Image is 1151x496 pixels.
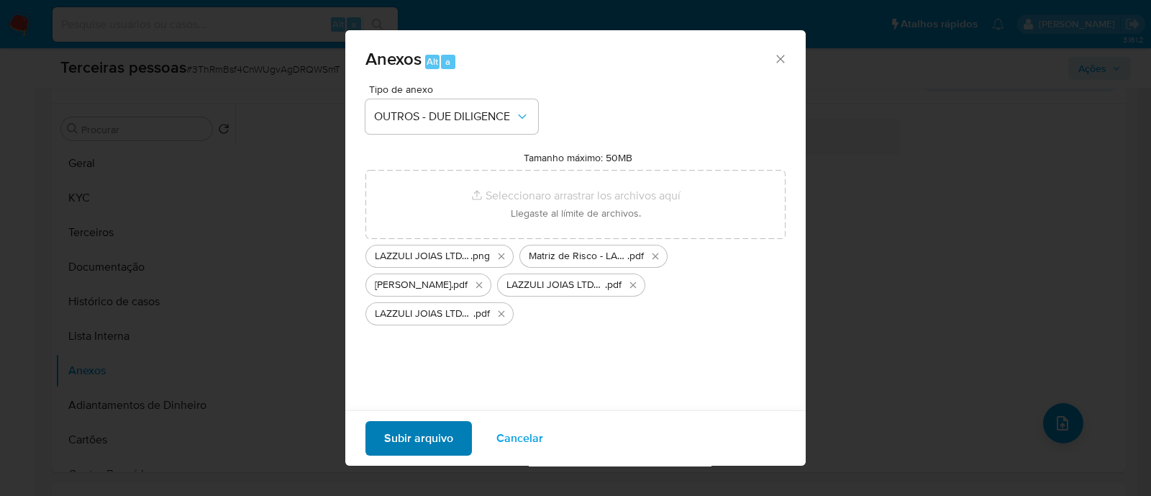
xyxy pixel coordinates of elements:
span: Tipo de anexo [369,84,542,94]
span: .pdf [473,307,490,321]
span: [PERSON_NAME] [375,278,451,292]
span: Cancelar [496,423,543,454]
span: Anexos [365,46,422,71]
span: LAZZULI JOIAS LTDA cnpj [375,307,473,321]
span: .pdf [627,249,644,263]
span: Alt [427,55,438,68]
button: Eliminar EMILIO TRINDADE ALONSO softon.pdf [470,276,488,294]
span: LAZZULI JOIAS LTDA softon [506,278,605,292]
span: .png [470,249,490,263]
span: .pdf [605,278,622,292]
button: Cancelar [478,421,562,456]
button: Eliminar Matriz de Risco - LAZZULI JOIAS LTDA.pdf [647,248,664,265]
span: a [445,55,450,68]
span: Subir arquivo [384,423,453,454]
span: .pdf [451,278,468,292]
button: Eliminar LAZZULI JOIAS LTDA softon.pdf [624,276,642,294]
label: Tamanho máximo: 50MB [524,151,632,164]
ul: Archivos seleccionados [365,239,786,325]
span: OUTROS - DUE DILIGENCE [374,109,515,124]
button: Subir arquivo [365,421,472,456]
span: Matriz de Risco - LAZZULI JOIAS LTDA [529,249,627,263]
span: LAZZULI JOIAS LTDA maps [375,249,470,263]
button: Cerrar [773,52,786,65]
button: OUTROS - DUE DILIGENCE [365,99,538,134]
button: Eliminar LAZZULI JOIAS LTDA maps.png [493,248,510,265]
button: Eliminar LAZZULI JOIAS LTDA cnpj.pdf [493,305,510,323]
